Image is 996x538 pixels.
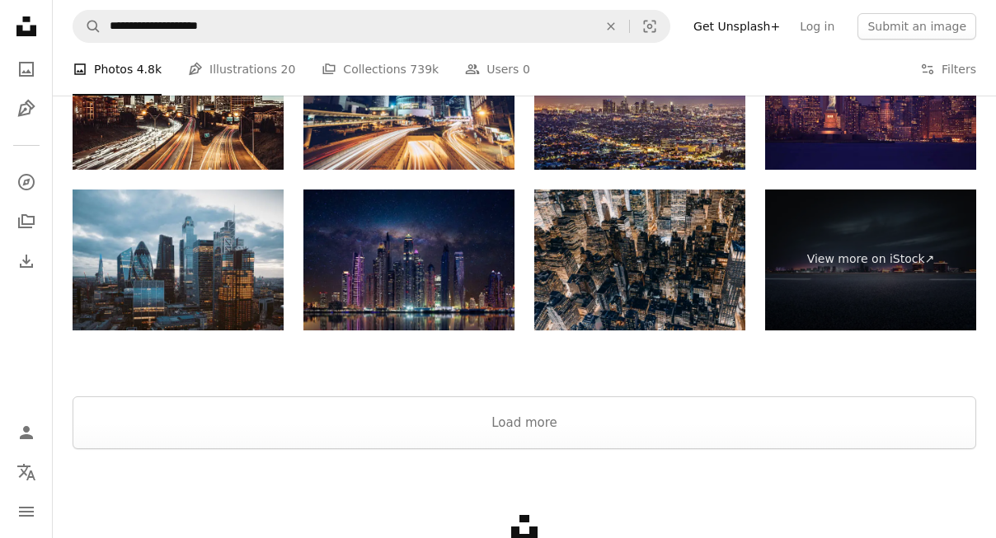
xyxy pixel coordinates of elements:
[73,189,284,330] img: The City of London Skyline at Night, United Kingdom
[10,495,43,528] button: Menu
[765,189,976,330] a: View more on iStock↗
[10,456,43,489] button: Language
[73,10,670,43] form: Find visuals sitewide
[10,92,43,125] a: Illustrations
[765,29,976,170] img: New York Skyline
[534,29,745,170] img: Los Angeles skyline by night, California, USA
[73,11,101,42] button: Search Unsplash
[593,11,629,42] button: Clear
[630,11,669,42] button: Visual search
[10,10,43,46] a: Home — Unsplash
[10,205,43,238] a: Collections
[303,29,514,170] img: Cityscapes
[10,166,43,199] a: Explore
[10,416,43,449] a: Log in / Sign up
[322,43,439,96] a: Collections 739k
[790,13,844,40] a: Log in
[10,245,43,278] a: Download History
[534,189,745,330] img: Aerial View of Manhattan at Night / NYC
[523,60,530,78] span: 0
[410,60,439,78] span: 739k
[188,43,295,96] a: Illustrations 20
[465,43,530,96] a: Users 0
[303,189,514,330] img: Dubai marina in the evening
[281,60,296,78] span: 20
[73,396,976,449] button: Load more
[10,53,43,86] a: Photos
[684,13,790,40] a: Get Unsplash+
[920,43,976,96] button: Filters
[73,29,284,170] img: Atlanta Skyline at Dusk
[857,13,976,40] button: Submit an image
